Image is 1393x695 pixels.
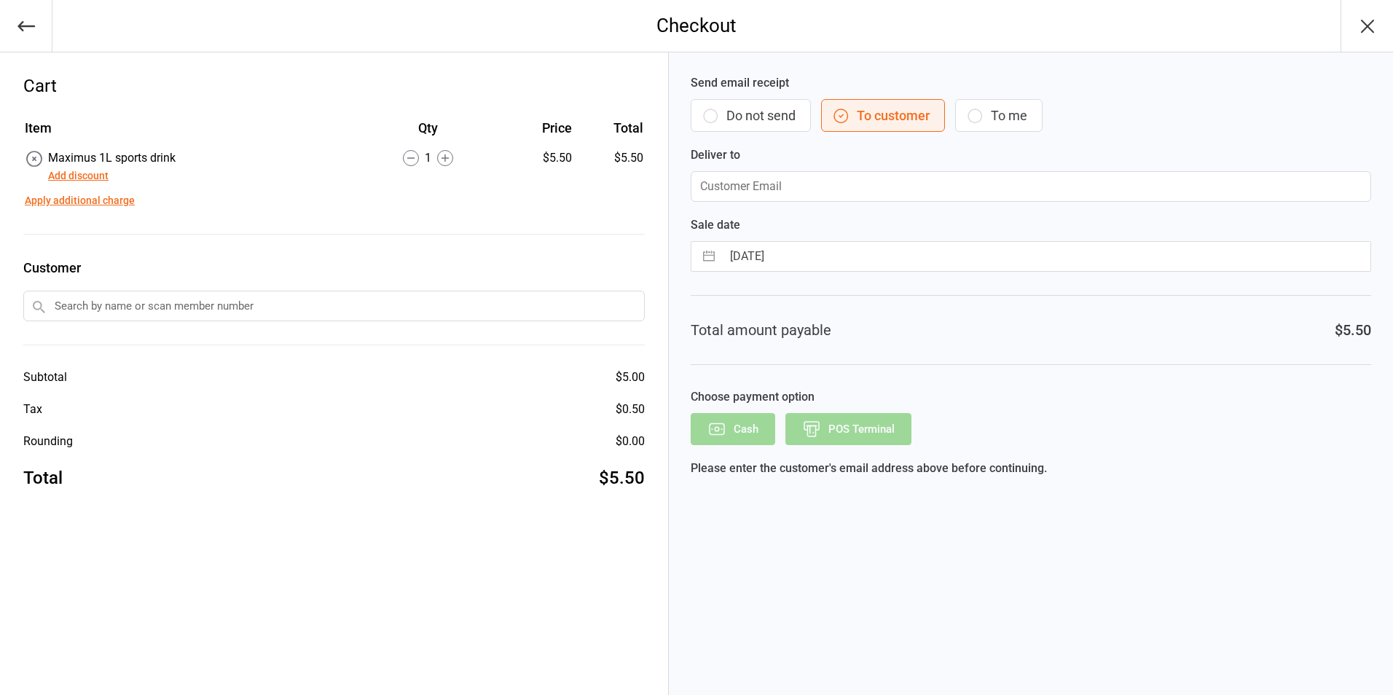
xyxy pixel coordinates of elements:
[691,460,1371,477] div: Please enter the customer's email address above before continuing.
[23,369,67,386] div: Subtotal
[599,465,645,491] div: $5.50
[691,388,1371,406] label: Choose payment option
[25,118,355,148] th: Item
[578,149,643,184] td: $5.50
[691,74,1371,92] label: Send email receipt
[23,258,645,278] label: Customer
[691,99,811,132] button: Do not send
[691,319,831,341] div: Total amount payable
[23,465,63,491] div: Total
[23,73,645,99] div: Cart
[501,149,572,167] div: $5.50
[501,118,572,138] div: Price
[616,401,645,418] div: $0.50
[691,216,1371,234] label: Sale date
[25,193,135,208] button: Apply additional charge
[23,433,73,450] div: Rounding
[356,118,500,148] th: Qty
[356,149,500,167] div: 1
[48,151,176,165] span: Maximus 1L sports drink
[1335,319,1371,341] div: $5.50
[955,99,1043,132] button: To me
[691,171,1371,202] input: Customer Email
[23,291,645,321] input: Search by name or scan member number
[691,146,1371,164] label: Deliver to
[48,168,109,184] button: Add discount
[23,401,42,418] div: Tax
[616,433,645,450] div: $0.00
[616,369,645,386] div: $5.00
[821,99,945,132] button: To customer
[578,118,643,148] th: Total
